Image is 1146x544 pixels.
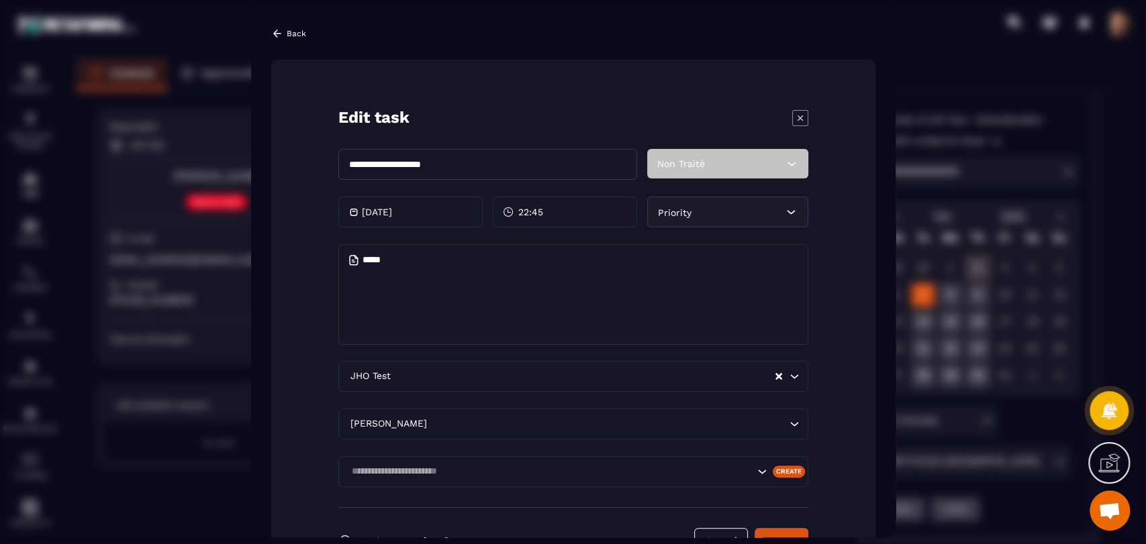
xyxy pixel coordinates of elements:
p: Edit task [338,107,410,129]
div: Mở cuộc trò chuyện [1090,490,1130,531]
p: [DATE] [362,207,392,217]
div: Create [772,465,805,477]
button: Clear Selected [775,371,782,381]
span: JHO Test [347,369,393,384]
span: 22:45 [518,205,543,219]
input: Search for option [393,369,774,384]
div: Search for option [338,409,808,439]
div: Search for option [338,361,808,392]
input: Search for option [430,417,786,431]
div: Search for option [338,456,808,487]
input: Search for option [347,464,754,479]
span: Non Traité [657,158,705,169]
span: [PERSON_NAME] [347,417,430,431]
span: Priority [658,207,691,217]
p: Back [287,29,306,38]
